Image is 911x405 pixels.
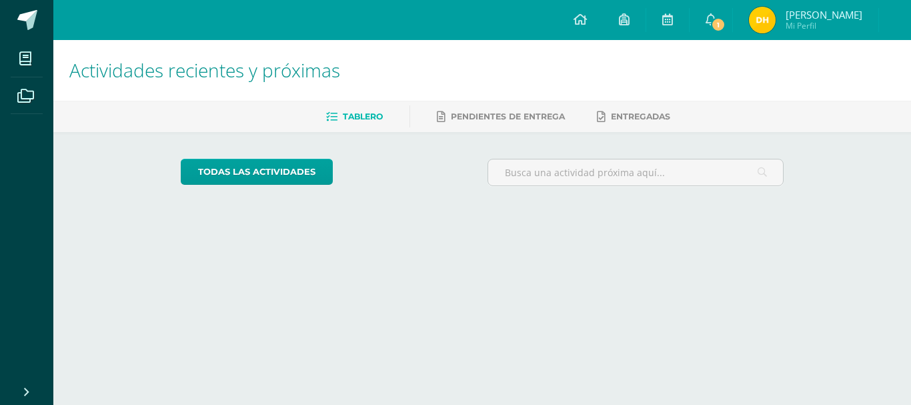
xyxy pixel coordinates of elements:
[326,106,383,127] a: Tablero
[69,57,340,83] span: Actividades recientes y próximas
[786,8,862,21] span: [PERSON_NAME]
[611,111,670,121] span: Entregadas
[488,159,784,185] input: Busca una actividad próxima aquí...
[437,106,565,127] a: Pendientes de entrega
[749,7,776,33] img: d9ccee0ca2db0f1535b9b3a302565e18.png
[181,159,333,185] a: todas las Actividades
[597,106,670,127] a: Entregadas
[451,111,565,121] span: Pendientes de entrega
[711,17,726,32] span: 1
[786,20,862,31] span: Mi Perfil
[343,111,383,121] span: Tablero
